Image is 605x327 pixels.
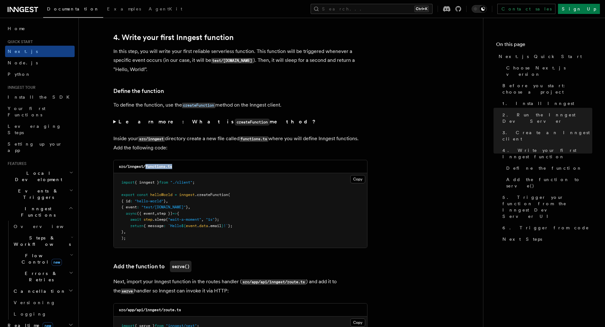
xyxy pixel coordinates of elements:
a: Leveraging Steps [5,121,75,138]
a: Add the function to serve() [504,174,592,192]
span: Steps & Workflows [11,235,71,247]
span: } [121,230,124,234]
a: Add the function toserve() [113,261,192,272]
a: Node.js [5,57,75,69]
span: Install the SDK [8,95,73,100]
a: 6. Trigger from code [500,222,592,233]
span: Choose Next.js version [506,65,592,77]
span: Next.js [8,49,38,54]
a: Choose Next.js version [504,62,592,80]
span: step }) [157,211,172,216]
button: Cancellation [11,285,75,297]
span: Events & Triggers [5,188,69,200]
span: } [186,205,188,209]
span: .sleep [152,217,166,222]
code: createFunction [182,103,215,108]
a: AgentKit [145,2,186,17]
span: : [164,224,166,228]
a: Define the function [113,87,164,95]
code: src/inngest/functions.ts [119,164,172,169]
span: , [188,205,190,209]
span: 4. Write your first Inngest function [502,147,592,160]
a: Documentation [43,2,103,18]
span: ( [166,217,168,222]
a: 2. Run the Inngest Dev Server [500,109,592,127]
span: await [130,217,141,222]
span: = [175,193,177,197]
span: { message [144,224,164,228]
span: 6. Trigger from code [502,225,589,231]
span: Add the function to serve() [506,176,592,189]
p: To define the function, use the method on the Inngest client. [113,101,367,110]
span: Features [5,161,26,166]
span: new [51,259,62,266]
button: Local Development [5,167,75,185]
span: => [172,211,177,216]
a: Logging [11,308,75,320]
span: Inngest tour [5,85,36,90]
span: data [199,224,208,228]
a: 5. Trigger your function from the Inngest Dev Server UI [500,192,592,222]
span: AgentKit [149,6,182,11]
span: `Hello [168,224,181,228]
span: Setting up your app [8,141,62,153]
button: Steps & Workflows [11,232,75,250]
a: Examples [103,2,145,17]
span: export [121,193,135,197]
button: Inngest Functions [5,203,75,221]
span: inngest [179,193,195,197]
div: Inngest Functions [5,221,75,320]
button: Flow Controlnew [11,250,75,268]
span: Documentation [47,6,99,11]
span: : [130,199,132,203]
a: Your first Functions [5,103,75,121]
span: }; [228,224,232,228]
strong: Learn more: What is method? [118,119,317,125]
span: Versioning [14,300,56,305]
span: "hello-world" [135,199,164,203]
span: , [155,211,157,216]
h4: On this page [496,41,592,51]
span: 1. Install Inngest [502,100,574,107]
span: event [186,224,197,228]
span: Logging [14,311,47,317]
span: "1s" [206,217,215,222]
span: . [197,224,199,228]
code: serve [121,289,134,294]
span: { id [121,199,130,203]
span: Flow Control [11,252,70,265]
button: Copy [350,175,365,183]
a: Next.js [5,46,75,57]
span: ); [121,236,126,240]
a: 1. Install Inngest [500,98,592,109]
kbd: Ctrl+K [414,6,429,12]
span: !` [224,224,228,228]
button: Errors & Retries [11,268,75,285]
span: Next Steps [502,236,542,242]
span: , [124,230,126,234]
code: src/app/api/inngest/route.ts [119,308,181,312]
span: Python [8,72,31,77]
a: createFunction [182,102,215,108]
span: , [201,217,204,222]
span: .createFunction [195,193,228,197]
a: 4. Write your first Inngest function [113,33,234,42]
span: 2. Run the Inngest Dev Server [502,112,592,124]
span: Your first Functions [8,106,45,117]
a: Versioning [11,297,75,308]
span: .email [208,224,221,228]
span: 5. Trigger your function from the Inngest Dev Server UI [502,194,592,219]
p: Next, import your Inngest function in the routes handler ( ) and add it to the handler so Inngest... [113,277,367,296]
span: { inngest } [135,180,159,185]
span: "./client" [170,180,192,185]
a: Next Steps [500,233,592,245]
a: Home [5,23,75,34]
a: Define the function [504,162,592,174]
summary: Learn more: What iscreateFunctionmethod? [113,117,367,127]
code: createFunction [235,119,270,126]
code: functions.ts [239,136,268,142]
span: "test/[DOMAIN_NAME]" [141,205,186,209]
span: : [137,205,139,209]
span: async [126,211,137,216]
span: Define the function [506,165,582,171]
